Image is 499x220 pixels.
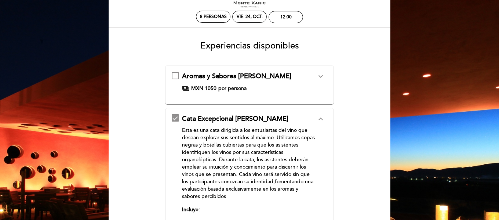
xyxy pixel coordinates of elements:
i: expand_more [316,72,325,81]
p: Esta es una cata dirigida a los entusiastas del vino que desean explorar sus sentidos al máximo. ... [182,127,317,200]
strong: Incluye: [182,206,200,213]
span: Aromas y Sabores [PERSON_NAME] [182,72,291,80]
span: Experiencias disponibles [200,40,299,51]
span: 8 personas [200,14,227,19]
md-checkbox: Aromas y Sabores Monte Xanic expand_more Experiencia sensorial que invita a descubrir el perfil a... [172,72,328,92]
i: expand_less [316,115,325,123]
span: Cata Excepcional [PERSON_NAME] [182,115,288,123]
button: expand_less [314,114,327,124]
span: payments [182,85,189,92]
div: vie. 24, oct. [237,14,263,19]
span: por persona [218,85,247,92]
span: MXN 1050 [191,85,216,92]
button: expand_more [314,72,327,81]
div: 12:00 [280,14,292,20]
